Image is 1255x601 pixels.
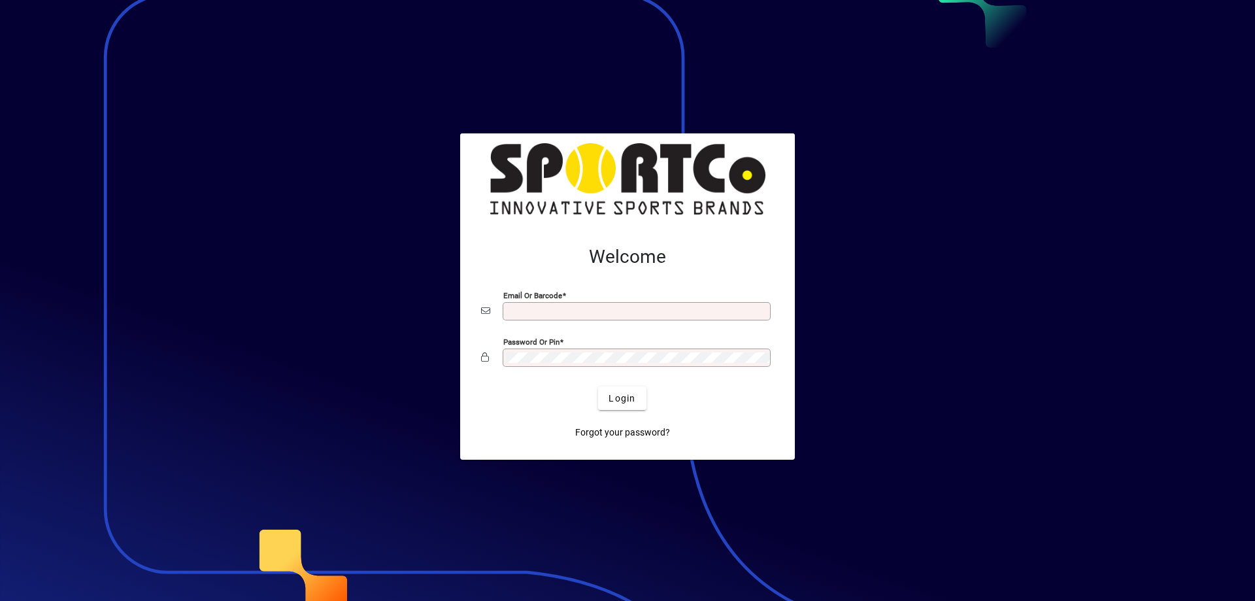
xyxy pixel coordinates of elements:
[481,246,774,268] h2: Welcome
[609,392,635,405] span: Login
[575,426,670,439] span: Forgot your password?
[503,337,560,347] mat-label: Password or Pin
[598,386,646,410] button: Login
[503,291,562,300] mat-label: Email or Barcode
[570,421,675,444] a: Forgot your password?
